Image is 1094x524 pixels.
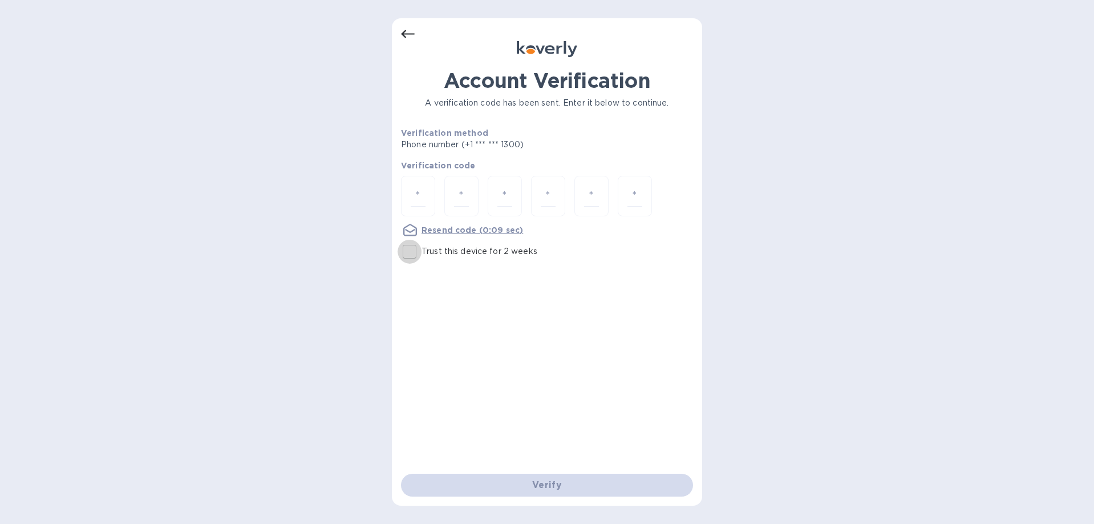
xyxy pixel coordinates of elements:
[401,128,488,138] b: Verification method
[401,68,693,92] h1: Account Verification
[401,97,693,109] p: A verification code has been sent. Enter it below to continue.
[401,160,693,171] p: Verification code
[422,245,537,257] p: Trust this device for 2 weeks
[401,139,611,151] p: Phone number (+1 *** *** 1300)
[422,225,523,235] u: Resend code (0:09 sec)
